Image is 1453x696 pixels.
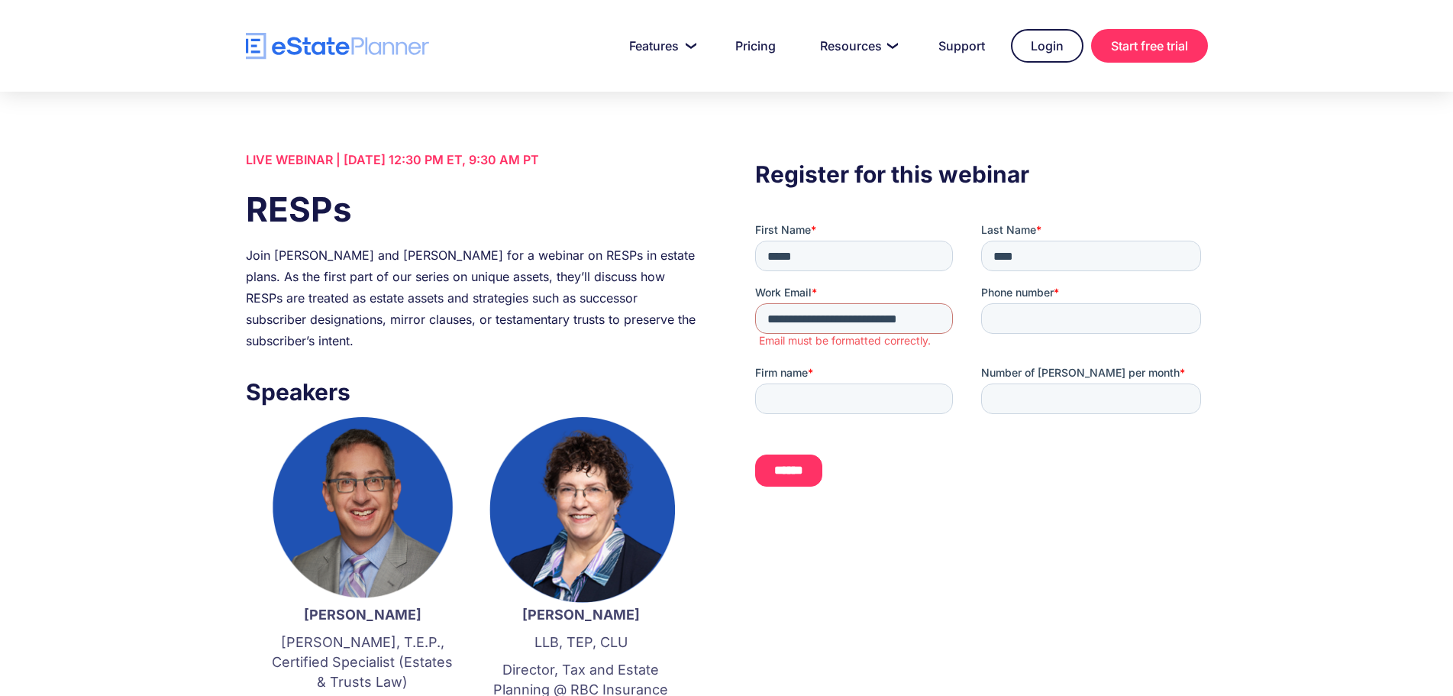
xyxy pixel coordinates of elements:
[920,31,1003,61] a: Support
[246,149,698,170] div: LIVE WEBINAR | [DATE] 12:30 PM ET, 9:30 AM PT
[755,222,1207,513] iframe: Form 0
[522,607,640,623] strong: [PERSON_NAME]
[717,31,794,61] a: Pricing
[246,33,429,60] a: home
[1091,29,1208,63] a: Start free trial
[611,31,709,61] a: Features
[304,607,421,623] strong: [PERSON_NAME]
[487,633,675,652] p: LLB, TEP, CLU
[246,374,698,410] h3: Speakers
[246,244,698,351] div: Join [PERSON_NAME] and [PERSON_NAME] for a webinar on RESPs in estate plans. As the first part of...
[269,633,457,692] p: [PERSON_NAME], T.E.P., Certified Specialist (Estates & Trusts Law)
[246,186,698,233] h1: RESPs
[755,157,1207,192] h3: Register for this webinar
[1011,29,1083,63] a: Login
[802,31,912,61] a: Resources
